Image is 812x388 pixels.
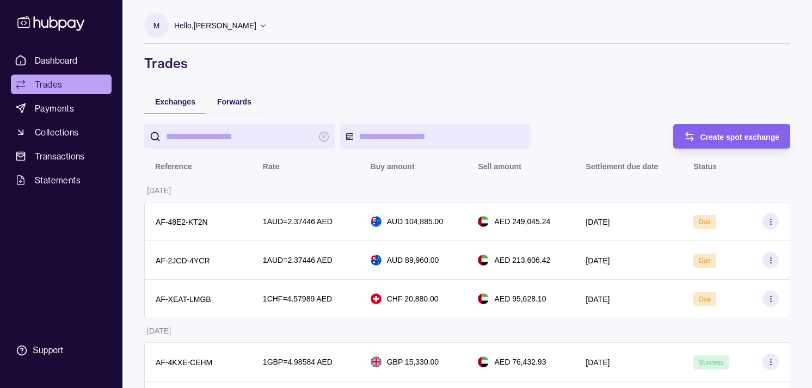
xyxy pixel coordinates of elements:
[155,97,195,106] span: Exchanges
[371,162,415,171] p: Buy amount
[35,102,74,115] span: Payments
[263,254,333,266] p: 1 AUD = 2.37446 AED
[586,358,610,367] p: [DATE]
[147,327,171,335] p: [DATE]
[153,20,160,32] p: M
[11,122,112,142] a: Collections
[11,75,112,94] a: Trades
[494,254,550,266] p: AED 213,606.42
[693,162,717,171] p: Status
[155,162,192,171] p: Reference
[263,293,332,305] p: 1 CHF = 4.57989 AED
[11,170,112,190] a: Statements
[699,359,723,366] span: Success
[371,356,382,367] img: gb
[35,174,81,187] span: Statements
[11,51,112,70] a: Dashboard
[700,133,780,141] span: Create spot exchange
[11,146,112,166] a: Transactions
[174,20,256,32] p: Hello, [PERSON_NAME]
[387,356,439,368] p: GBP 15,330.00
[478,162,521,171] p: Sell amount
[11,98,112,118] a: Payments
[478,293,489,304] img: ae
[156,218,208,226] p: AF-48E2-KT2N
[586,295,610,304] p: [DATE]
[371,255,382,266] img: au
[147,186,171,195] p: [DATE]
[586,256,610,265] p: [DATE]
[35,78,62,91] span: Trades
[586,218,610,226] p: [DATE]
[35,150,85,163] span: Transactions
[371,216,382,227] img: au
[387,293,439,305] p: CHF 20,880.00
[699,218,711,226] span: Due
[263,356,333,368] p: 1 GBP = 4.98584 AED
[263,162,279,171] p: Rate
[494,215,550,227] p: AED 249,045.24
[699,257,711,264] span: Due
[494,293,546,305] p: AED 95,628.10
[494,356,546,368] p: AED 76,432.93
[166,124,313,149] input: search
[156,256,210,265] p: AF-2JCD-4YCR
[263,215,333,227] p: 1 AUD = 2.37446 AED
[387,215,444,227] p: AUD 104,885.00
[217,97,251,106] span: Forwards
[11,339,112,362] a: Support
[478,216,489,227] img: ae
[586,162,658,171] p: Settlement due date
[371,293,382,304] img: ch
[699,295,711,303] span: Due
[35,126,78,139] span: Collections
[478,255,489,266] img: ae
[35,54,78,67] span: Dashboard
[156,358,212,367] p: AF-4KXE-CEHM
[33,344,63,356] div: Support
[387,254,439,266] p: AUD 89,960.00
[673,124,791,149] button: Create spot exchange
[478,356,489,367] img: ae
[144,54,790,72] h1: Trades
[156,295,211,304] p: AF-XEAT-LMGB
